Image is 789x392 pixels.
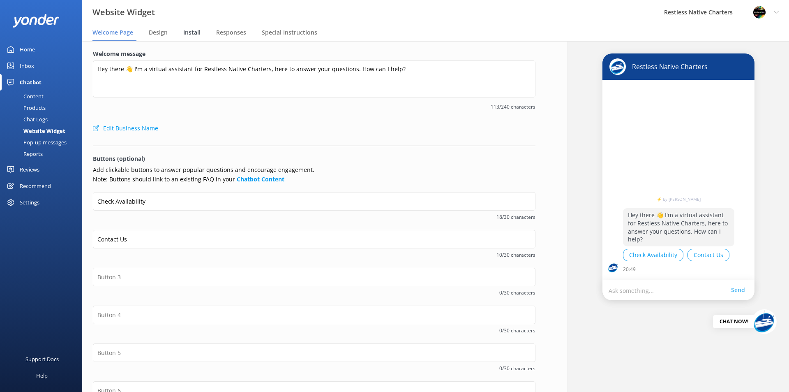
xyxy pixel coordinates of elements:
[25,351,59,367] div: Support Docs
[93,213,535,221] span: 18/30 characters
[623,249,683,261] button: Check Availability
[262,28,317,37] span: Special Instructions
[36,367,48,384] div: Help
[623,197,734,201] a: ⚡ by [PERSON_NAME]
[12,14,60,28] img: yonder-white-logo.png
[93,289,535,297] span: 0/30 characters
[753,6,766,19] img: 845-1757966664.jpg
[93,327,535,334] span: 0/30 characters
[5,137,82,148] a: Pop-up messages
[623,208,734,246] p: Hey there 👋 I'm a virtual assistant for Restless Native Charters, here to answer your questions. ...
[92,28,133,37] span: Welcome Page
[93,154,535,163] p: Buttons (optional)
[93,343,535,362] input: Button 5
[20,58,34,74] div: Inbox
[93,60,535,97] textarea: Hey there 👋 I'm a virtual assistant for Restless Native Charters, here to answer your questions. ...
[713,315,755,328] div: Chat Now!
[609,286,731,294] p: Ask something...
[5,90,82,102] a: Content
[5,102,82,114] a: Products
[5,114,48,125] div: Chat Logs
[93,165,535,184] p: Add clickable buttons to answer popular questions and encourage engagement. Note: Buttons should ...
[20,194,39,211] div: Settings
[93,120,158,137] button: Edit Business Name
[5,148,43,160] div: Reports
[93,192,535,211] input: Button 1
[93,251,535,259] span: 10/30 characters
[20,178,51,194] div: Recommend
[731,285,748,295] a: Send
[626,62,708,71] p: Restless Native Charters
[183,28,201,37] span: Install
[20,74,42,90] div: Chatbot
[92,6,155,19] h3: Website Widget
[609,58,626,75] img: chatbot-avatar
[5,114,82,125] a: Chat Logs
[5,90,44,102] div: Content
[5,137,67,148] div: Pop-up messages
[5,102,46,114] div: Products
[93,230,535,248] input: Button 2
[93,268,535,286] input: Button 3
[20,161,39,178] div: Reviews
[93,49,535,58] label: Welcome message
[149,28,168,37] span: Design
[607,262,619,273] img: chatbot-avatar
[623,265,636,273] p: 20:49
[687,249,729,261] button: Contact Us
[752,309,777,334] img: 845-1757959264.png
[237,175,284,183] a: Chatbot Content
[5,148,82,160] a: Reports
[93,364,535,372] span: 0/30 characters
[5,125,82,137] a: Website Widget
[93,103,535,111] span: 113/240 characters
[5,125,65,137] div: Website Widget
[216,28,246,37] span: Responses
[93,306,535,324] input: Button 4
[20,41,35,58] div: Home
